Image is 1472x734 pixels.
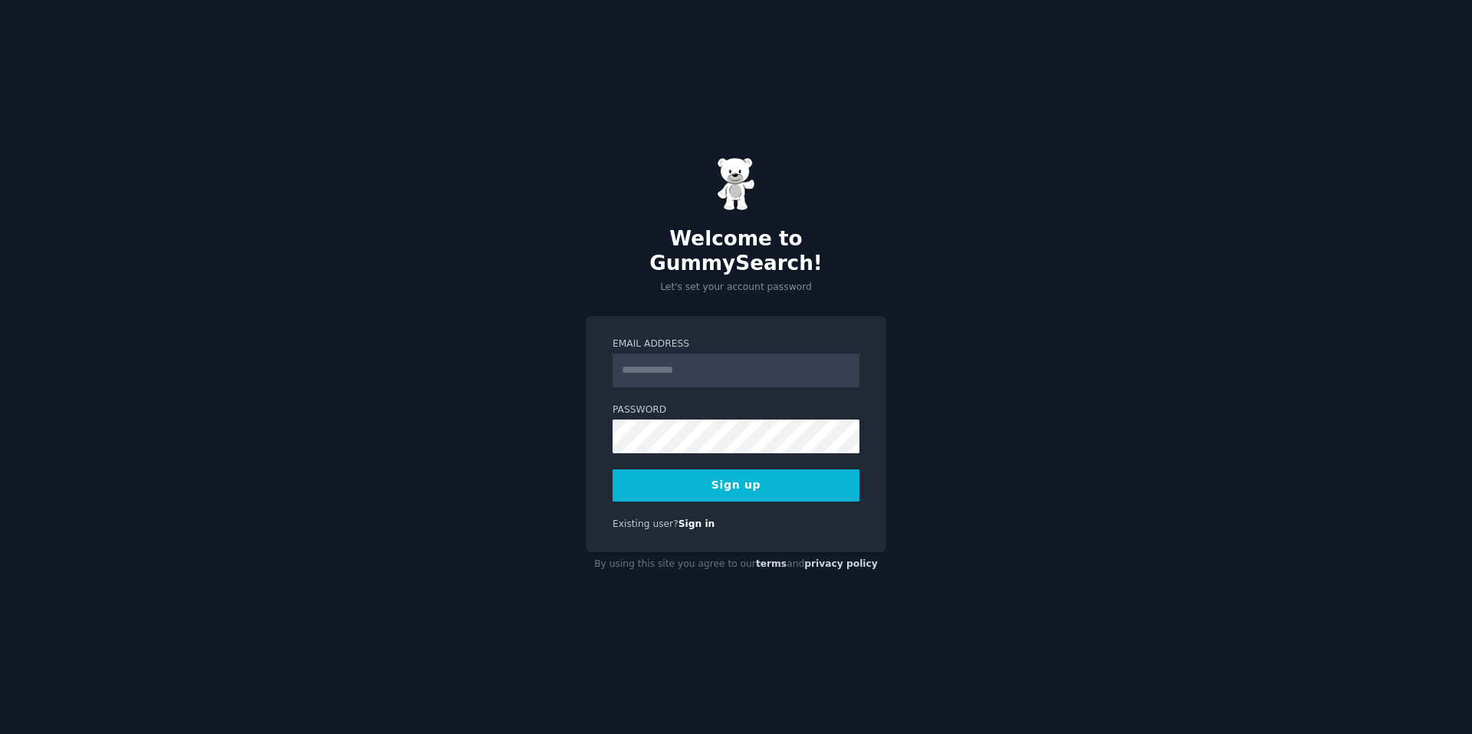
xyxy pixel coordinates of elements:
h2: Welcome to GummySearch! [586,227,886,275]
a: terms [756,558,787,569]
img: Gummy Bear [717,157,755,211]
button: Sign up [613,469,859,502]
a: Sign in [678,518,715,529]
label: Email Address [613,337,859,351]
a: privacy policy [804,558,878,569]
span: Existing user? [613,518,678,529]
p: Let's set your account password [586,281,886,295]
div: By using this site you agree to our and [586,552,886,577]
label: Password [613,403,859,417]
